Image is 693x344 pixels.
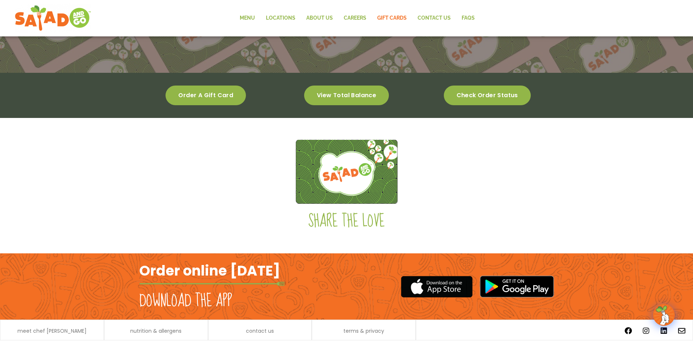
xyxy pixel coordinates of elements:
h2: Share the love [139,211,554,232]
a: Locations [260,10,301,27]
img: appstore [401,275,473,298]
a: Check order status [444,86,531,105]
a: View total balance [304,86,389,105]
a: Contact Us [412,10,456,27]
img: fork [139,282,285,286]
span: View total balance [317,93,376,98]
a: About Us [301,10,338,27]
img: new-SAG-logo-768×292 [15,4,91,33]
a: contact us [246,328,274,333]
span: Check order status [457,93,518,98]
img: google_play [480,276,554,297]
span: Order a gift card [178,93,233,98]
a: Careers [338,10,372,27]
img: wpChatIcon [654,305,674,325]
h2: Download the app [139,291,232,311]
a: GIFT CARDS [372,10,412,27]
a: terms & privacy [343,328,384,333]
a: FAQs [456,10,480,27]
a: Menu [234,10,260,27]
a: Order a gift card [166,86,246,105]
a: meet chef [PERSON_NAME] [17,328,87,333]
nav: Menu [234,10,480,27]
h2: Order online [DATE] [139,262,280,280]
a: nutrition & allergens [130,328,182,333]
